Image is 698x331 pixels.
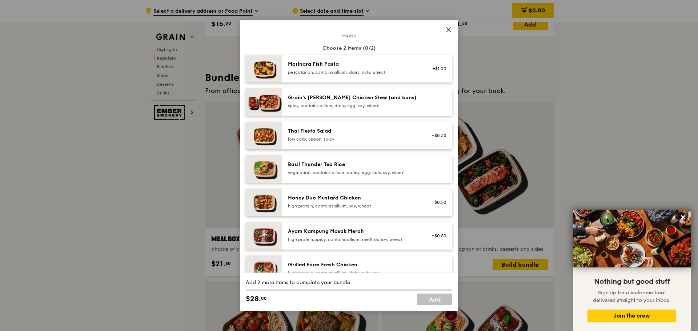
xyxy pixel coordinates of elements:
span: Mains [339,33,359,39]
div: Grain's [PERSON_NAME] Chicken Stew (and buns) [288,94,418,101]
img: daily_normal_HORZ-Basil-Thunder-Tea-Rice.jpg [246,155,282,183]
div: Honey Duo Mustard Chicken [288,194,418,202]
div: Marinara Fish Pasta [288,61,418,68]
div: +$0.50 [427,133,446,138]
img: daily_normal_Honey_Duo_Mustard_Chicken__Horizontal_.jpg [246,189,282,216]
div: spicy, contains allium, dairy, egg, soy, wheat [288,103,418,109]
button: Close [677,211,689,223]
div: Ayam Kampung Masak Merah [288,228,418,235]
button: Join the crew [587,310,676,322]
img: daily_normal_Thai_Fiesta_Salad__Horizontal_.jpg [246,122,282,149]
img: daily_normal_Grains-Curry-Chicken-Stew-HORZ.jpg [246,88,282,116]
div: vegetarian, contains allium, barley, egg, nuts, soy, wheat [288,170,418,175]
a: Add [417,294,452,305]
div: +$1.00 [427,66,446,72]
img: daily_normal_HORZ-Grilled-Farm-Fresh-Chicken.jpg [246,255,282,283]
div: high protein, spicy, contains allium, shellfish, soy, wheat [288,237,418,242]
div: high protein, contains allium, dairy, nuts, soy [288,270,418,276]
div: +$0.50 [427,199,446,205]
img: daily_normal_Marinara_Fish_Pasta__Horizontal_.jpg [246,55,282,82]
span: Sign up for a welcome treat delivered straight to your inbox. [593,290,671,303]
img: daily_normal_Ayam_Kampung_Masak_Merah_Horizontal_.jpg [246,222,282,250]
div: pescatarian, contains allium, dairy, nuts, wheat [288,69,418,75]
span: Nothing but good stuff [594,277,670,286]
div: Thai Fiesta Salad [288,128,418,135]
div: low carb, vegan, spicy [288,136,418,142]
div: Grilled Farm Fresh Chicken [288,261,418,269]
div: high protein, contains allium, soy, wheat [288,203,418,209]
span: 00 [261,295,267,301]
img: DSC07876-Edit02-Large.jpeg [573,210,691,267]
div: Basil Thunder Tea Rice [288,161,418,168]
div: Add 2 more items to complete your bundle [246,279,452,286]
div: Choose 2 items (0/2) [246,45,452,52]
span: $28. [246,294,261,304]
div: +$0.50 [427,233,446,239]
